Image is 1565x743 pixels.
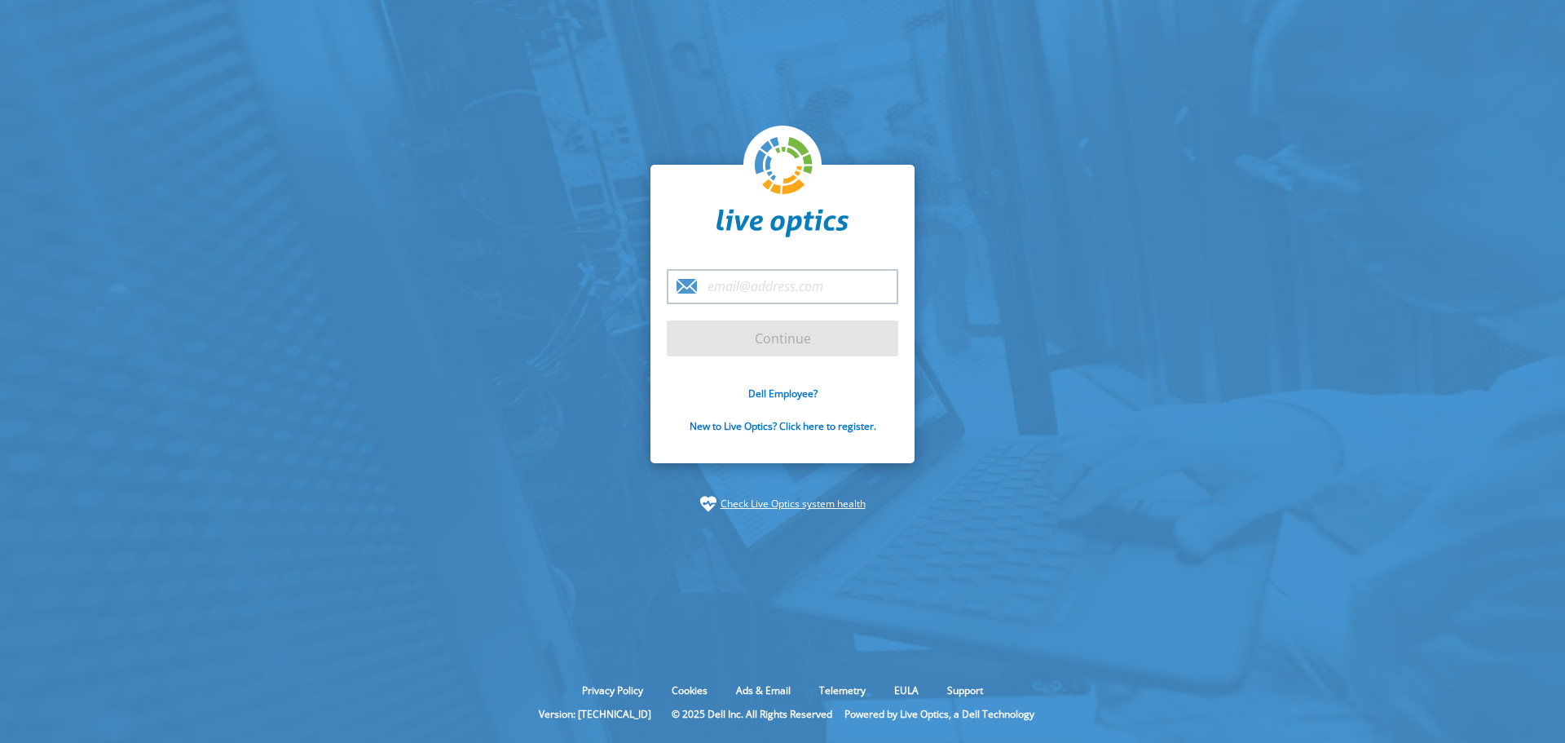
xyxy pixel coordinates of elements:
a: Check Live Optics system health [721,496,866,512]
a: EULA [882,683,931,697]
li: Version: [TECHNICAL_ID] [531,707,659,721]
a: Privacy Policy [570,683,655,697]
input: email@address.com [667,269,898,304]
a: New to Live Optics? Click here to register. [690,419,876,433]
a: Support [935,683,995,697]
li: Powered by Live Optics, a Dell Technology [844,707,1034,721]
img: liveoptics-logo.svg [755,137,813,196]
a: Telemetry [807,683,878,697]
a: Dell Employee? [748,387,818,400]
li: © 2025 Dell Inc. All Rights Reserved [663,707,840,721]
a: Cookies [659,683,720,697]
img: status-check-icon.svg [700,496,716,512]
a: Ads & Email [724,683,803,697]
img: liveoptics-word.svg [716,209,849,238]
